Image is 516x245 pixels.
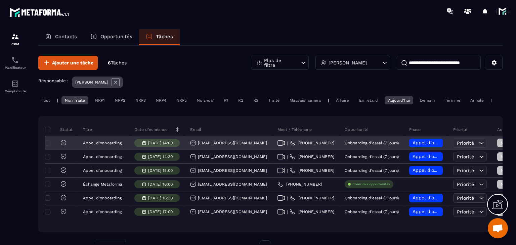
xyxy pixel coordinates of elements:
p: Appel d'onboarding [83,168,122,173]
a: Ouvrir le chat [488,218,508,238]
p: | [490,98,492,103]
a: [PHONE_NUMBER] [290,195,334,201]
div: Traité [265,96,283,104]
p: Priorité [453,127,467,132]
span: Priorité [457,195,474,201]
p: Appel d'onboarding [83,154,122,159]
div: NRP4 [153,96,170,104]
span: | [287,209,288,214]
p: Onboarding d'essai (7 jours) [345,209,399,214]
button: Ajouter une tâche [38,56,98,70]
p: Meet / Téléphone [277,127,312,132]
a: Tâches [139,29,180,45]
div: À faire [333,96,352,104]
img: formation [11,33,19,41]
p: Opportunités [100,34,132,40]
div: R2 [235,96,247,104]
p: Phase [409,127,421,132]
p: Appel d'onboarding [83,209,122,214]
div: En retard [356,96,381,104]
p: Opportunité [345,127,369,132]
div: Mauvais numéro [286,96,325,104]
div: R1 [220,96,231,104]
p: [DATE] 15:00 [148,168,173,173]
p: Planificateur [2,66,29,69]
div: No show [193,96,217,104]
span: | [287,154,288,159]
p: [DATE] 14:30 [148,154,173,159]
p: CRM [2,42,29,46]
span: | [287,168,288,173]
p: [PERSON_NAME] [329,60,367,65]
span: | [287,196,288,201]
div: NRP3 [132,96,149,104]
span: Priorité [457,140,474,146]
p: Onboarding d'essai (7 jours) [345,141,399,145]
p: [DATE] 16:30 [148,196,173,200]
p: Onboarding d'essai (7 jours) [345,196,399,200]
p: | [57,98,58,103]
div: NRP1 [92,96,108,104]
img: accountant [11,80,19,88]
div: NRP5 [173,96,190,104]
p: Onboarding d'essai (7 jours) [345,154,399,159]
div: Terminé [441,96,464,104]
div: NRP2 [112,96,129,104]
div: Non Traité [61,96,88,104]
p: Titre [83,127,92,132]
img: logo [9,6,70,18]
p: Email [190,127,201,132]
span: | [287,141,288,146]
span: Priorité [457,182,474,187]
p: Statut [47,127,73,132]
span: Appel d’onboarding planifié [413,154,476,159]
div: Annulé [467,96,487,104]
p: Créer des opportunités [352,182,390,187]
p: Appel d'onboarding [83,141,122,145]
p: Échange Metaforma [83,182,122,187]
span: Priorité [457,168,474,173]
div: Aujourd'hui [385,96,413,104]
p: | [328,98,329,103]
div: Demain [417,96,438,104]
p: Comptabilité [2,89,29,93]
a: [PHONE_NUMBER] [290,209,334,214]
a: accountantaccountantComptabilité [2,75,29,98]
p: [DATE] 17:00 [148,209,173,214]
a: formationformationCRM [2,28,29,51]
span: Appel d’onboarding planifié [413,209,476,214]
p: Contacts [55,34,77,40]
p: Onboarding d'essai (7 jours) [345,168,399,173]
p: [DATE] 14:00 [148,141,173,145]
img: scheduler [11,56,19,64]
p: Responsable : [38,78,69,83]
a: [PHONE_NUMBER] [290,168,334,173]
p: [DATE] 16:00 [148,182,173,187]
p: Action [497,127,510,132]
a: [PHONE_NUMBER] [277,182,322,187]
span: Appel d’onboarding planifié [413,167,476,173]
div: R3 [250,96,262,104]
p: Appel d'onboarding [83,196,122,200]
a: Opportunités [84,29,139,45]
span: Priorité [457,154,474,159]
p: Plus de filtre [264,58,294,67]
span: Ajouter une tâche [52,59,93,66]
a: [PHONE_NUMBER] [290,154,334,159]
p: Date d’échéance [134,127,168,132]
div: Tout [38,96,53,104]
span: Tâches [111,60,127,65]
a: schedulerschedulerPlanificateur [2,51,29,75]
a: [PHONE_NUMBER] [290,140,334,146]
p: [PERSON_NAME] [75,80,108,85]
p: 6 [108,60,127,66]
p: Tâches [156,34,173,40]
a: Contacts [38,29,84,45]
span: Appel d’onboarding planifié [413,195,476,200]
span: Priorité [457,209,474,214]
span: Appel d’onboarding planifié [413,140,476,145]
